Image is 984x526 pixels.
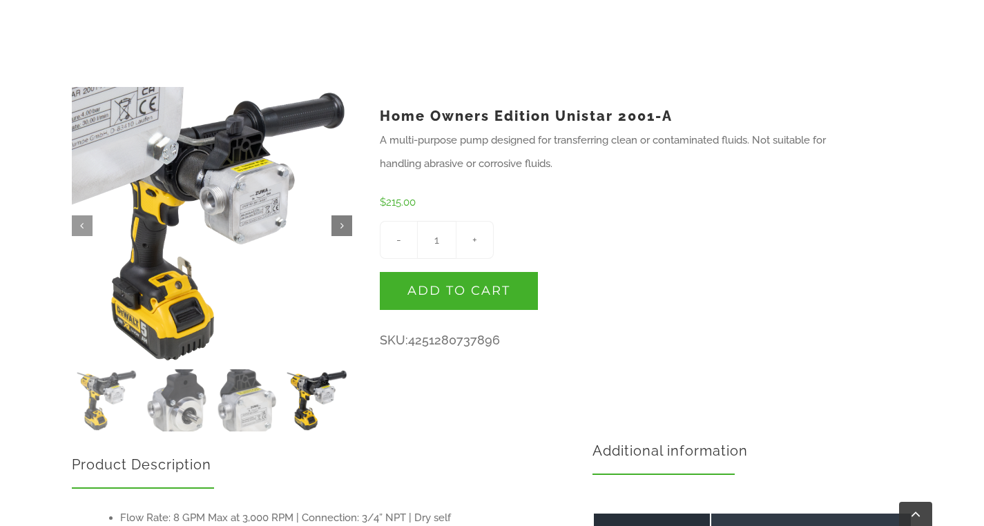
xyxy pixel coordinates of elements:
img: 111111100AB-GHT_UNISTAR_2001-A_GHT_mounted-100x100.png [286,369,347,431]
h2: Product Description [72,456,479,474]
a:  [72,215,93,236]
span: $ [380,196,386,208]
p: A multi-purpose pump designed for transferring clean or contaminated fluids. Not suitable for han... [380,128,868,175]
input: - [380,221,418,259]
span: 4251280737896 [408,333,500,347]
button: Add to cart [380,272,538,310]
a:  [331,215,352,236]
bdi: 215.00 [380,196,416,208]
input: Qty [418,221,456,259]
h2: Additional information [592,442,912,460]
img: 111111100AB-GHT_UNISTAR_2001-A_GHT_front-100x100.png [216,369,278,431]
p: SKU: [380,327,868,355]
h1: Home Owners Edition Unistar 2001-A [380,104,868,128]
img: 111111100AB-GHT_UNISTAR_2001-A_GHT_back-100x100.png [146,369,207,431]
input: + [456,221,494,259]
img: 111111100AB-GHT_UNISTAR_2001-A_GHT_mounted-100x100.png [76,369,137,431]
